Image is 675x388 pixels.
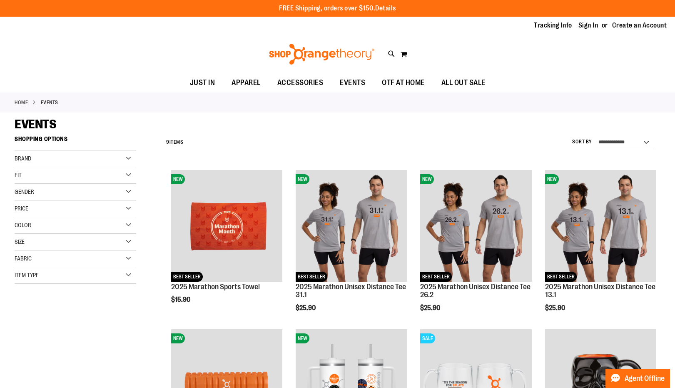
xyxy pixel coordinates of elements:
span: BEST SELLER [296,272,327,282]
span: SALE [420,333,435,343]
span: $25.90 [296,304,317,312]
a: 2025 Marathon Unisex Distance Tee 26.2NEWBEST SELLER [420,170,531,283]
div: product [291,166,411,333]
img: 2025 Marathon Sports Towel [171,170,282,281]
div: product [167,166,286,325]
span: Price [15,205,28,212]
span: EVENTS [340,73,365,92]
span: Gender [15,188,34,195]
span: ACCESSORIES [277,73,324,92]
span: BEST SELLER [171,272,203,282]
a: 2025 Marathon Unisex Distance Tee 26.2 [420,283,531,299]
a: 2025 Marathon Sports TowelNEWBEST SELLER [171,170,282,283]
strong: Shopping Options [15,132,136,150]
span: Size [15,238,25,245]
span: EVENTS [15,117,56,131]
label: Sort By [572,138,592,145]
span: NEW [296,174,309,184]
div: product [416,166,536,333]
button: Agent Offline [605,369,670,388]
span: Color [15,222,31,228]
span: NEW [171,174,185,184]
span: OTF AT HOME [382,73,425,92]
a: 2025 Marathon Unisex Distance Tee 13.1NEWBEST SELLER [545,170,656,283]
a: 2025 Marathon Unisex Distance Tee 31.1 [296,283,406,299]
a: 2025 Marathon Unisex Distance Tee 31.1NEWBEST SELLER [296,170,407,283]
h2: Items [166,136,183,149]
a: 2025 Marathon Unisex Distance Tee 13.1 [545,283,655,299]
a: Details [375,5,396,12]
a: Home [15,99,28,106]
span: APPAREL [232,73,261,92]
img: 2025 Marathon Unisex Distance Tee 26.2 [420,170,531,281]
span: BEST SELLER [420,272,452,282]
span: Fabric [15,255,32,262]
a: Sign In [578,21,598,30]
span: BEST SELLER [545,272,577,282]
span: ALL OUT SALE [441,73,486,92]
span: $25.90 [420,304,441,312]
span: NEW [545,174,559,184]
a: Tracking Info [534,21,572,30]
a: Create an Account [612,21,667,30]
div: product [541,166,660,333]
span: Agent Offline [625,375,665,383]
img: 2025 Marathon Unisex Distance Tee 13.1 [545,170,656,281]
span: NEW [420,174,434,184]
span: JUST IN [190,73,215,92]
span: $15.90 [171,296,192,303]
span: Item Type [15,272,39,278]
span: NEW [296,333,309,343]
span: $25.90 [545,304,566,312]
span: Brand [15,155,31,162]
p: FREE Shipping, orders over $150. [279,4,396,13]
img: 2025 Marathon Unisex Distance Tee 31.1 [296,170,407,281]
a: 2025 Marathon Sports Towel [171,283,260,291]
span: Fit [15,172,22,178]
img: Shop Orangetheory [268,44,376,65]
span: 9 [166,139,169,145]
strong: EVENTS [41,99,58,106]
span: NEW [171,333,185,343]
